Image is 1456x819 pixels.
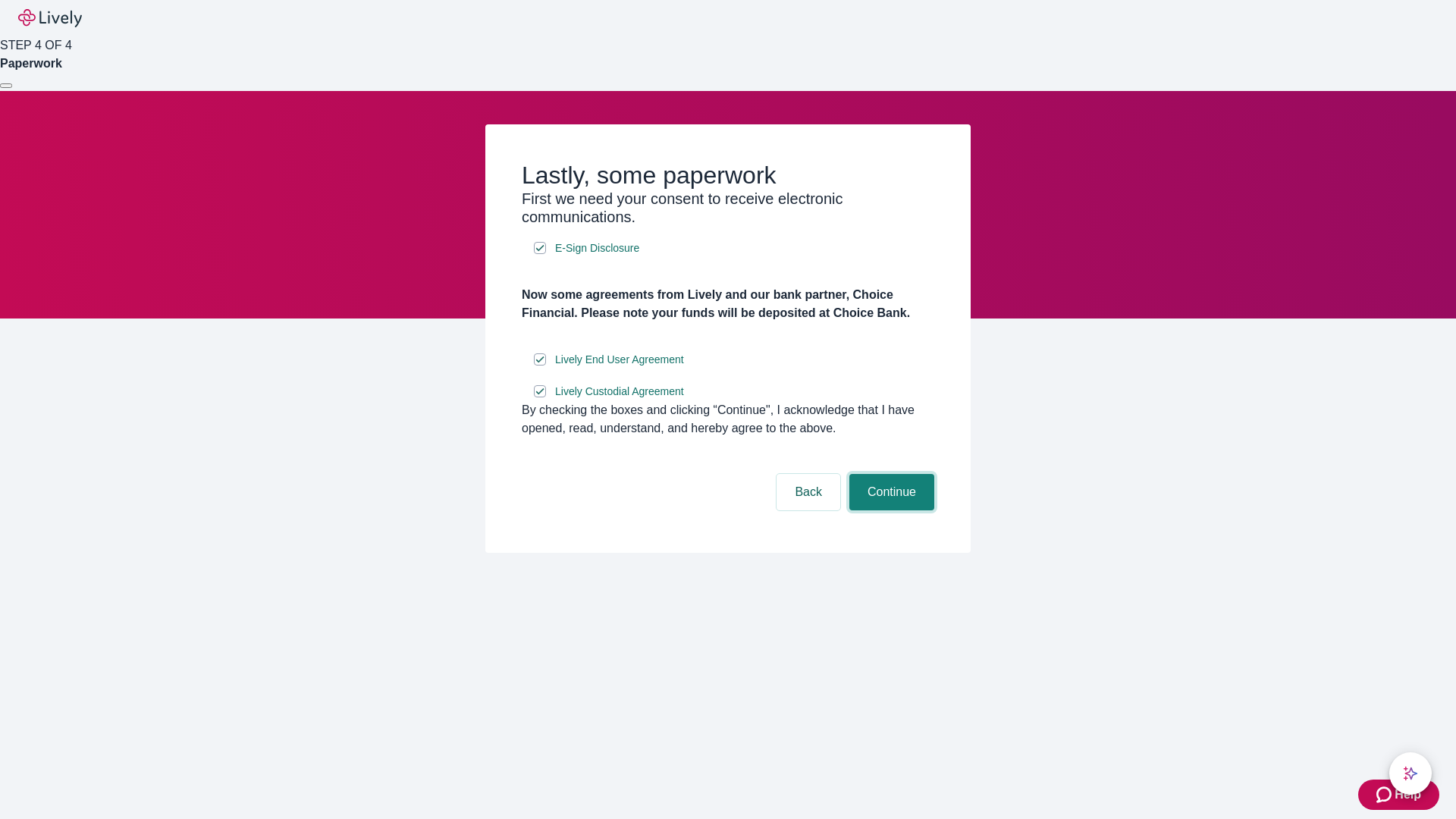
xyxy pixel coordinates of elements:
[522,161,934,190] h2: Lastly, some paperwork
[522,401,934,438] div: By checking the boxes and clicking “Continue", I acknowledge that I have opened, read, understand...
[522,286,934,322] h4: Now some agreements from Lively and our bank partner, Choice Financial. Please note your funds wi...
[1395,786,1421,804] span: Help
[849,474,934,510] button: Continue
[555,240,639,256] span: E-Sign Disclosure
[522,190,934,226] h3: First we need your consent to receive electronic communications.
[555,384,684,400] span: Lively Custodial Agreement
[552,382,687,401] a: e-sign disclosure document
[555,352,684,368] span: Lively End User Agreement
[1358,780,1439,810] button: Zendesk support iconHelp
[552,239,642,258] a: e-sign disclosure document
[18,9,82,27] img: Lively
[1376,786,1395,804] svg: Zendesk support icon
[777,474,840,510] button: Back
[1403,766,1418,781] svg: Lively AI Assistant
[1389,752,1432,795] button: chat
[552,350,687,369] a: e-sign disclosure document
